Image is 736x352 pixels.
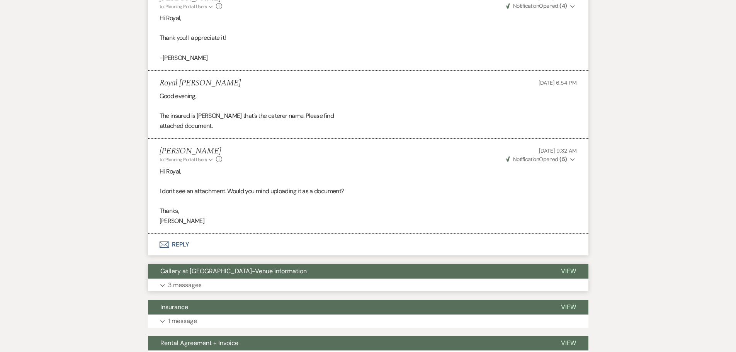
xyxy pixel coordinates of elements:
[539,79,576,86] span: [DATE] 6:54 PM
[160,146,223,156] h5: [PERSON_NAME]
[160,339,238,347] span: Rental Agreement + Invoice
[561,303,576,311] span: View
[160,216,577,226] p: [PERSON_NAME]
[561,267,576,275] span: View
[506,2,567,9] span: Opened
[160,206,577,216] p: Thanks,
[505,155,577,163] button: NotificationOpened (5)
[148,279,588,292] button: 3 messages
[148,234,588,255] button: Reply
[561,339,576,347] span: View
[168,280,202,290] p: 3 messages
[506,156,567,163] span: Opened
[148,315,588,328] button: 1 message
[160,91,577,131] div: Good evening, The insured is [PERSON_NAME] that’s the caterer name. Please find attached document.
[160,156,207,163] span: to: Planning Portal Users
[549,336,588,350] button: View
[559,156,567,163] strong: ( 5 )
[168,316,197,326] p: 1 message
[513,2,539,9] span: Notification
[160,53,577,63] p: -[PERSON_NAME]
[505,2,577,10] button: NotificationOpened (4)
[160,156,214,163] button: to: Planning Portal Users
[160,78,241,88] h5: Royal [PERSON_NAME]
[148,300,549,315] button: Insurance
[160,267,307,275] span: Gallery at [GEOGRAPHIC_DATA]-Venue information
[160,13,577,23] p: Hi Royal,
[160,3,214,10] button: to: Planning Portal Users
[513,156,539,163] span: Notification
[148,264,549,279] button: Gallery at [GEOGRAPHIC_DATA]-Venue information
[160,167,577,177] p: Hi Royal,
[549,264,588,279] button: View
[539,147,576,154] span: [DATE] 9:32 AM
[160,33,577,43] p: Thank you! I appreciate it!
[148,336,549,350] button: Rental Agreement + Invoice
[160,303,188,311] span: Insurance
[549,300,588,315] button: View
[559,2,567,9] strong: ( 4 )
[160,186,577,196] p: I don't see an attachment. Would you mind uploading it as a document?
[160,3,207,10] span: to: Planning Portal Users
